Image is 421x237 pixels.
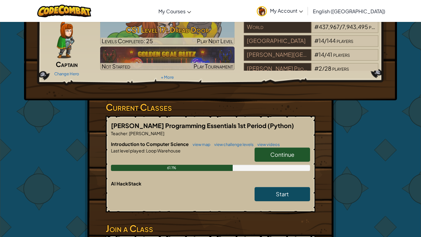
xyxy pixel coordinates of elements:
img: avatar [257,6,267,16]
span: # [314,51,319,58]
a: Play Next Level [100,21,235,45]
span: Last level played [111,148,144,153]
span: Not Started [102,63,130,70]
h3: Current Classes [106,100,315,114]
span: Loop Warehouse [145,148,181,153]
a: [PERSON_NAME] Programming Essentials 1st Period#2/28players [244,69,378,76]
span: (Python) [268,122,294,129]
span: 2 [319,65,322,72]
a: Change Hero [54,71,79,76]
div: [GEOGRAPHIC_DATA] [244,35,311,47]
span: # [314,37,319,44]
span: Start [276,190,289,197]
a: [GEOGRAPHIC_DATA]#14/144players [244,41,378,48]
img: captain-pose.png [57,21,74,58]
span: Continue [270,151,294,158]
span: / [324,51,327,58]
a: view challenge levels [211,142,254,147]
span: # [314,23,319,30]
div: [PERSON_NAME] Programming Essentials 1st Period [244,63,311,75]
span: players [337,37,353,44]
span: English ([GEOGRAPHIC_DATA]) [313,8,385,15]
a: My Account [254,1,306,21]
span: 41 [327,51,332,58]
span: Play Tournament [194,63,233,70]
span: 14 [319,51,324,58]
a: English ([GEOGRAPHIC_DATA]) [310,3,388,19]
div: [PERSON_NAME][GEOGRAPHIC_DATA] [244,49,311,61]
a: My Courses [155,3,194,19]
div: 61.1% [111,165,233,171]
span: Captain [56,60,78,69]
span: 14 [319,37,324,44]
span: / [322,65,325,72]
span: players [369,23,386,30]
h3: CS1 Level 17: Dread Door [100,23,235,37]
span: Levels Completed: 25 [102,37,153,44]
a: [PERSON_NAME][GEOGRAPHIC_DATA]#14/41players [244,55,378,62]
a: + More [161,75,174,80]
span: players [333,51,350,58]
span: / [324,37,327,44]
img: Golden Goal [100,47,235,70]
a: Start [255,187,310,201]
span: My Account [270,7,303,14]
span: # [314,65,319,72]
div: World [244,21,311,33]
span: 437,967 [319,23,340,30]
img: CodeCombat logo [37,5,91,17]
h3: Join a Class [106,222,315,235]
span: AI HackStack [111,181,141,186]
span: players [332,65,349,72]
span: Teacher [111,131,127,136]
a: view map [190,142,211,147]
span: : [144,148,145,153]
a: view videos [254,142,280,147]
span: / [340,23,342,30]
span: 144 [327,37,336,44]
span: Introduction to Computer Science [111,141,190,147]
span: 7,943,495 [342,23,368,30]
span: : [127,131,129,136]
a: World#437,967/7,943,495players [244,27,378,34]
span: [PERSON_NAME] [129,131,164,136]
span: Play Next Level [197,37,233,44]
span: 28 [325,65,331,72]
a: Not StartedPlay Tournament [100,47,235,70]
span: [PERSON_NAME] Programming Essentials 1st Period [111,122,268,129]
span: My Courses [158,8,186,15]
